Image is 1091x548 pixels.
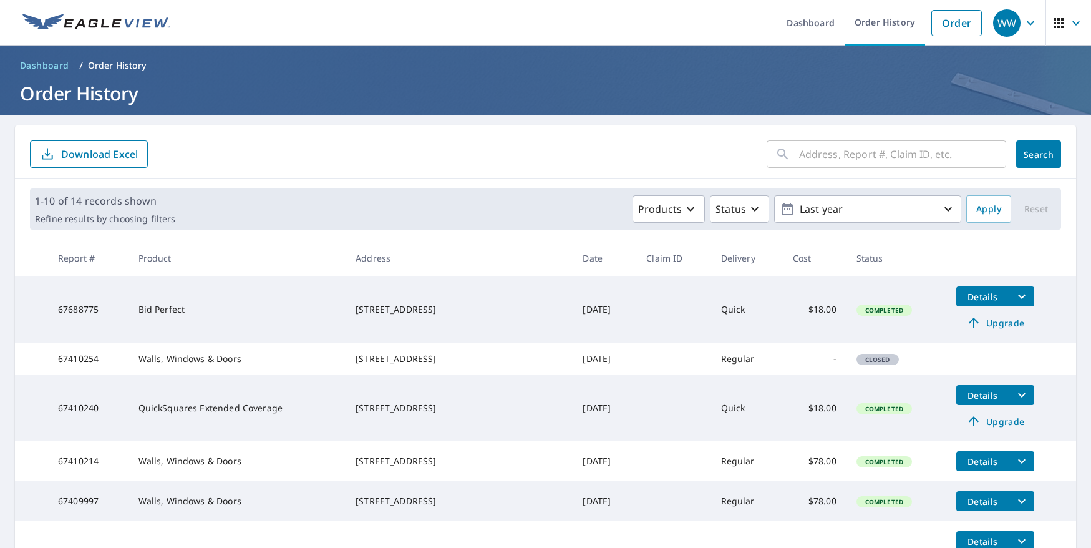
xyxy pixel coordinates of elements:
img: EV Logo [22,14,170,32]
p: Status [715,202,746,217]
a: Upgrade [956,411,1034,431]
button: Apply [966,195,1011,223]
button: filesDropdownBtn-67410214 [1009,451,1034,471]
td: Regular [711,343,783,375]
td: $78.00 [783,441,846,481]
span: Details [964,389,1001,401]
a: Order [931,10,982,36]
span: Completed [858,497,911,506]
div: [STREET_ADDRESS] [356,303,563,316]
span: Completed [858,404,911,413]
div: [STREET_ADDRESS] [356,353,563,365]
span: Upgrade [964,315,1027,330]
button: Status [710,195,769,223]
th: Address [346,240,573,276]
button: Products [633,195,705,223]
p: Order History [88,59,147,72]
li: / [79,58,83,73]
th: Report # [48,240,128,276]
button: detailsBtn-67688775 [956,286,1009,306]
td: Quick [711,375,783,441]
span: Details [964,496,1001,507]
span: Apply [976,202,1001,217]
button: detailsBtn-67409997 [956,491,1009,511]
span: Details [964,536,1001,547]
td: Walls, Windows & Doors [128,481,346,521]
td: 67410240 [48,375,128,441]
td: Bid Perfect [128,276,346,343]
td: $78.00 [783,481,846,521]
span: Search [1026,149,1051,160]
p: Refine results by choosing filters [35,213,175,225]
div: WW [993,9,1021,37]
p: Products [638,202,682,217]
td: [DATE] [573,481,636,521]
p: 1-10 of 14 records shown [35,193,175,208]
td: 67410254 [48,343,128,375]
button: Download Excel [30,140,148,168]
td: Walls, Windows & Doors [128,441,346,481]
div: [STREET_ADDRESS] [356,455,563,467]
a: Dashboard [15,56,74,76]
td: Walls, Windows & Doors [128,343,346,375]
button: filesDropdownBtn-67410240 [1009,385,1034,405]
th: Date [573,240,636,276]
td: Regular [711,481,783,521]
p: Last year [795,198,941,220]
th: Delivery [711,240,783,276]
td: $18.00 [783,276,846,343]
h1: Order History [15,81,1076,106]
button: Last year [774,195,961,223]
button: detailsBtn-67410240 [956,385,1009,405]
button: detailsBtn-67410214 [956,451,1009,471]
div: [STREET_ADDRESS] [356,402,563,414]
td: [DATE] [573,375,636,441]
button: Search [1016,140,1061,168]
div: [STREET_ADDRESS] [356,495,563,507]
a: Upgrade [956,313,1034,333]
span: Upgrade [964,414,1027,429]
input: Address, Report #, Claim ID, etc. [799,137,1006,172]
p: Download Excel [61,147,138,161]
span: Closed [858,355,898,364]
span: Details [964,456,1001,467]
button: filesDropdownBtn-67688775 [1009,286,1034,306]
th: Cost [783,240,846,276]
nav: breadcrumb [15,56,1076,76]
td: [DATE] [573,441,636,481]
th: Claim ID [636,240,710,276]
td: Regular [711,441,783,481]
button: filesDropdownBtn-67409997 [1009,491,1034,511]
td: $18.00 [783,375,846,441]
td: - [783,343,846,375]
td: QuickSquares Extended Coverage [128,375,346,441]
span: Details [964,291,1001,303]
td: 67409997 [48,481,128,521]
td: [DATE] [573,343,636,375]
td: Quick [711,276,783,343]
th: Product [128,240,346,276]
td: [DATE] [573,276,636,343]
td: 67410214 [48,441,128,481]
td: 67688775 [48,276,128,343]
span: Completed [858,306,911,315]
th: Status [846,240,947,276]
span: Completed [858,457,911,466]
span: Dashboard [20,59,69,72]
